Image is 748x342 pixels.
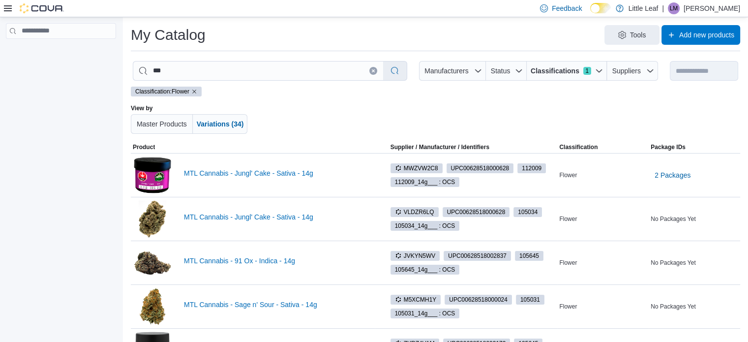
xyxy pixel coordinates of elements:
[590,13,591,14] span: Dark Mode
[630,30,646,40] span: Tools
[590,3,611,13] input: Dark Mode
[184,213,373,221] a: MTL Cannabis - Jungl' Cake - Sativa - 14g
[133,143,155,151] span: Product
[491,67,510,75] span: Status
[651,143,686,151] span: Package IDs
[133,199,172,239] img: MTL Cannabis - Jungl' Cake - Sativa - 14g
[515,251,543,261] span: 105645
[193,114,248,134] button: Variations (34)
[557,169,649,181] div: Flower
[390,221,460,231] span: 105034_14g___ : OCS
[390,177,460,187] span: 112009_14g___ : OCS
[395,309,455,318] span: 105031_14g___ : OCS
[184,257,373,265] a: MTL Cannabis - 91 Ox - Indica - 14g
[651,165,694,185] button: 2 Packages
[131,114,193,134] button: Master Products
[649,301,740,312] div: No Packages Yet
[447,163,514,173] span: UPC00628518000628
[527,61,607,81] button: Classifications1 active filters
[449,295,508,304] span: UPC 00628518000024
[612,67,640,75] span: Suppliers
[395,208,434,217] span: VLDZR6LQ
[447,208,506,217] span: UPC 00628518000628
[557,257,649,269] div: Flower
[448,251,507,260] span: UPC 00628518002837
[369,67,377,75] button: Clear input
[395,164,438,173] span: MWZVW2C8
[133,155,172,195] img: MTL Cannabis - Jungl' Cake - Sativa - 14g
[661,25,740,45] button: Add new products
[395,265,455,274] span: 105645_14g___ : OCS
[395,295,437,304] span: M5XCMH1Y
[583,67,591,75] span: 1 active filters
[135,87,189,96] span: Classification: Flower
[520,295,540,304] span: 105031
[557,301,649,312] div: Flower
[445,295,512,305] span: UPC00628518000024
[390,265,460,275] span: 105645_14g___ : OCS
[390,309,460,318] span: 105031_14g___ : OCS
[133,287,172,326] img: MTL Cannabis - Sage n' Sour - Sativa - 14g
[390,163,443,173] span: MWZVW2C8
[377,143,489,151] span: Supplier / Manufacturer / Identifiers
[522,164,541,173] span: 112009
[184,301,373,309] a: MTL Cannabis - Sage n' Sour - Sativa - 14g
[443,207,510,217] span: UPC00628518000628
[552,3,582,13] span: Feedback
[668,2,680,14] div: Leanne McPhie
[131,87,202,96] span: Classification: Flower
[191,89,197,94] button: Remove classification filter
[679,30,734,40] span: Add new products
[649,257,740,269] div: No Packages Yet
[197,120,244,128] span: Variations (34)
[395,178,455,187] span: 112009_14g___ : OCS
[6,41,116,64] nav: Complex example
[395,221,455,230] span: 105034_14g___ : OCS
[390,143,489,151] div: Supplier / Manufacturer / Identifiers
[486,61,527,81] button: Status
[604,25,659,45] button: Tools
[20,3,64,13] img: Cova
[531,66,579,76] span: Classifications
[670,2,678,14] span: LM
[131,25,206,45] h1: My Catalog
[684,2,740,14] p: [PERSON_NAME]
[519,251,539,260] span: 105645
[419,61,486,81] button: Manufacturers
[607,61,658,81] button: Suppliers
[390,251,440,261] span: JVKYN5WV
[516,295,544,305] span: 105031
[424,67,468,75] span: Manufacturers
[390,295,441,305] span: M5XCMH1Y
[395,251,436,260] span: JVKYN5WV
[649,213,740,225] div: No Packages Yet
[133,243,172,282] img: MTL Cannabis - 91 Ox - Indica - 14g
[559,143,598,151] span: Classification
[628,2,658,14] p: Little Leaf
[518,208,538,217] span: 105034
[444,251,511,261] span: UPC00628518002837
[557,213,649,225] div: Flower
[655,170,690,180] span: 2 Packages
[390,207,439,217] span: VLDZR6LQ
[662,2,664,14] p: |
[517,163,546,173] span: 112009
[184,169,373,177] a: MTL Cannabis - Jungl' Cake - Sativa - 14g
[451,164,509,173] span: UPC 00628518000628
[513,207,542,217] span: 105034
[131,104,152,112] label: View by
[137,120,187,128] span: Master Products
